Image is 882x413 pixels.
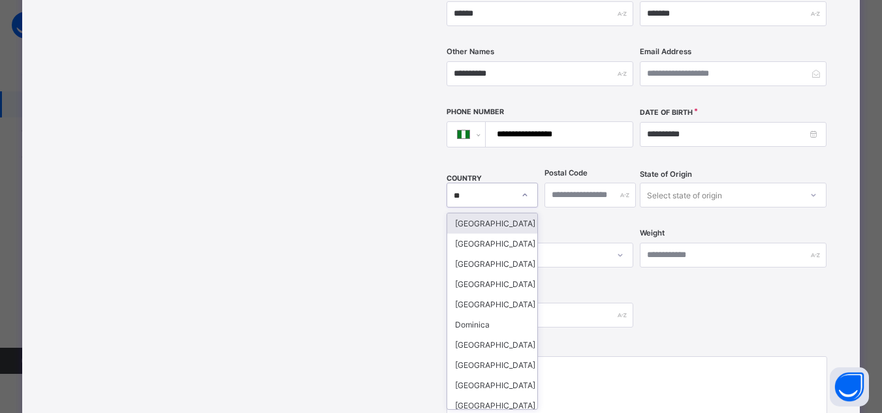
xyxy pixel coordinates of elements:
[640,228,665,237] label: Weight
[447,234,537,254] div: [GEOGRAPHIC_DATA]
[544,168,588,177] label: Postal Code
[447,335,537,355] div: [GEOGRAPHIC_DATA]
[647,183,722,207] div: Select state of origin
[447,213,537,234] div: [GEOGRAPHIC_DATA]
[447,108,504,116] label: Phone Number
[640,170,692,179] span: State of Origin
[447,47,494,56] label: Other Names
[447,274,537,294] div: [GEOGRAPHIC_DATA]
[447,355,537,375] div: [GEOGRAPHIC_DATA]
[447,254,537,274] div: [GEOGRAPHIC_DATA]
[447,294,537,314] div: [GEOGRAPHIC_DATA]
[447,174,482,183] span: COUNTRY
[447,375,537,395] div: [GEOGRAPHIC_DATA]
[830,367,869,406] button: Open asap
[447,314,537,335] div: Dominica
[640,108,693,117] label: Date of Birth
[640,47,691,56] label: Email Address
